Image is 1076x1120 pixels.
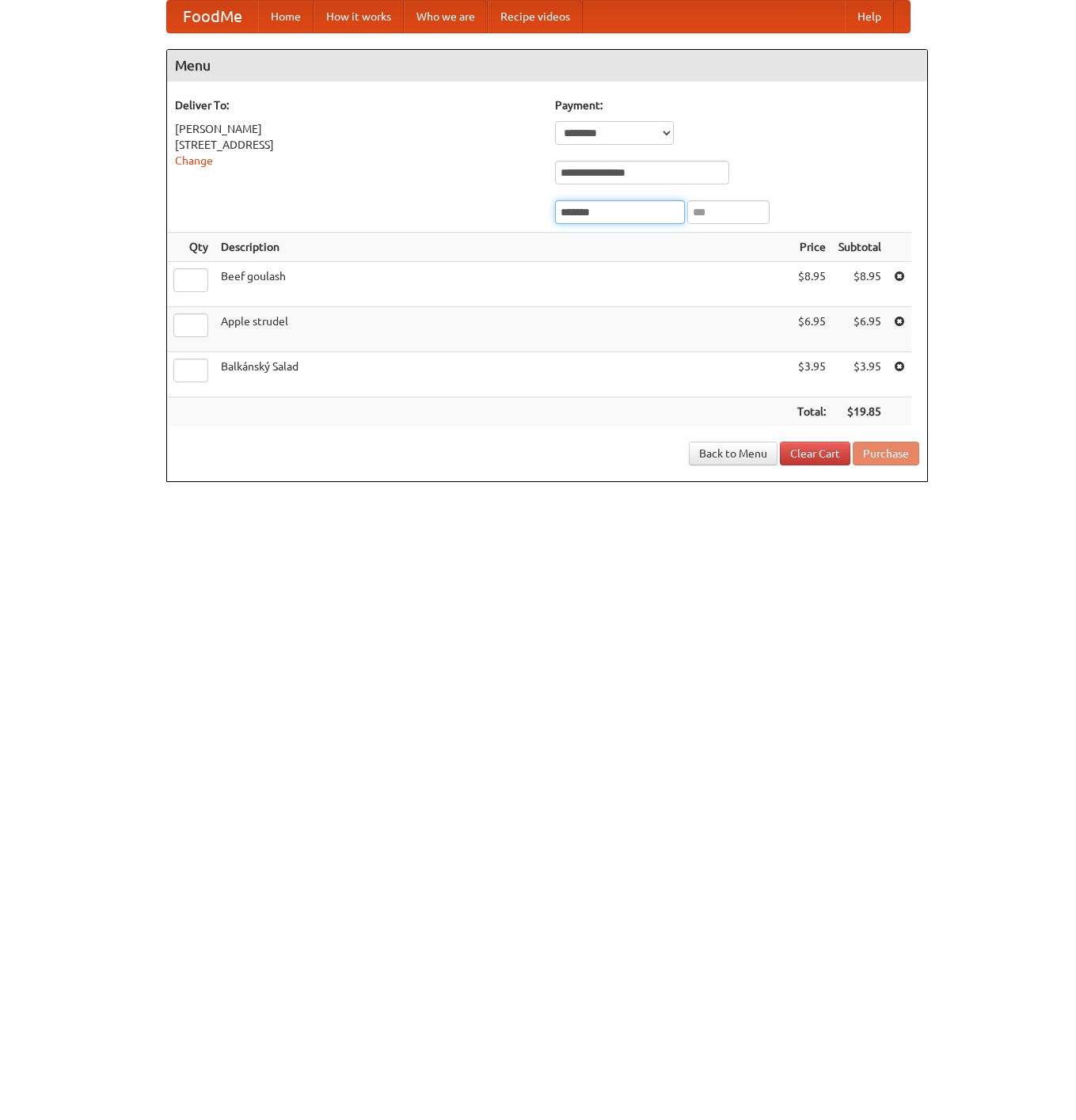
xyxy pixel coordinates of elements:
[791,307,832,352] td: $6.95
[791,352,832,397] td: $3.95
[791,262,832,307] td: $8.95
[832,233,888,262] th: Subtotal
[832,397,888,427] th: $19.85
[215,262,791,307] td: Beef goulash
[175,97,539,113] h5: Deliver To:
[167,1,258,32] a: FoodMe
[314,1,404,32] a: How it works
[167,50,927,82] h4: Menu
[215,307,791,352] td: Apple strudel
[555,97,919,113] h5: Payment:
[258,1,314,32] a: Home
[845,1,894,32] a: Help
[832,352,888,397] td: $3.95
[404,1,488,32] a: Who we are
[853,442,919,465] button: Purchase
[167,233,215,262] th: Qty
[488,1,583,32] a: Recipe videos
[215,233,791,262] th: Description
[175,121,539,137] div: [PERSON_NAME]
[832,262,888,307] td: $8.95
[780,442,850,465] a: Clear Cart
[175,137,539,153] div: [STREET_ADDRESS]
[215,352,791,397] td: Balkánský Salad
[689,442,778,465] a: Back to Menu
[791,397,832,427] th: Total:
[175,154,213,167] a: Change
[791,233,832,262] th: Price
[832,307,888,352] td: $6.95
